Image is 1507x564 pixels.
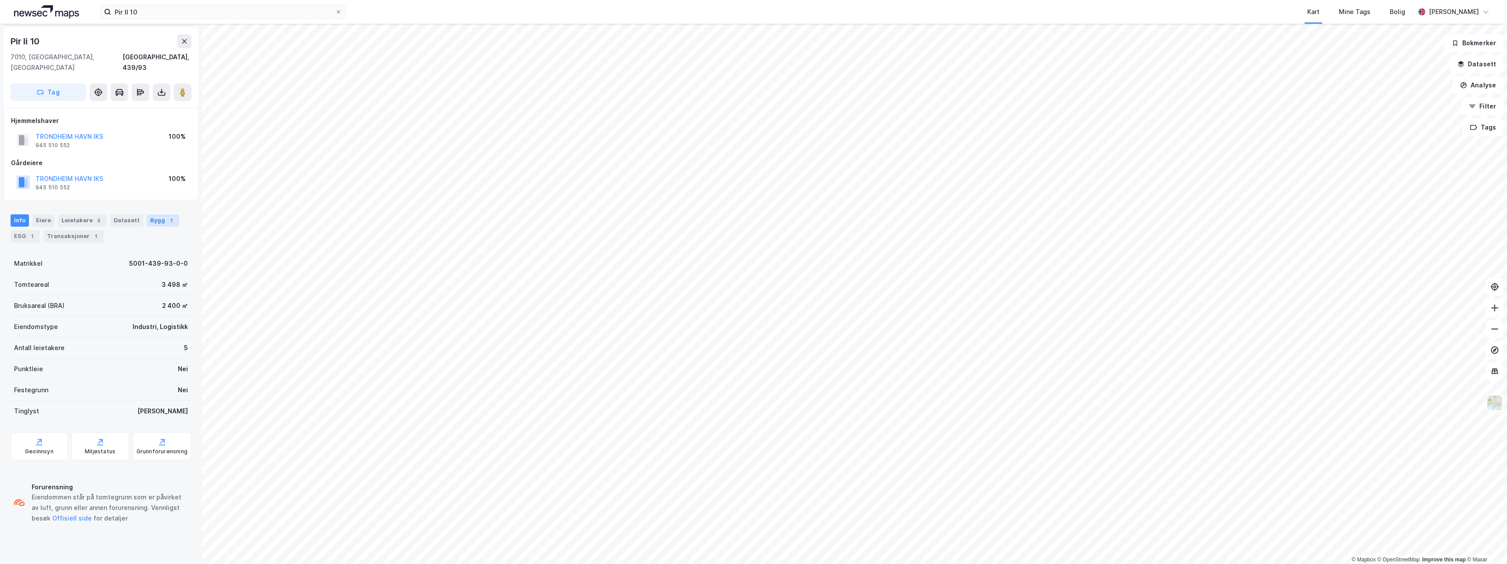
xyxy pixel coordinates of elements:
div: Mine Tags [1339,7,1370,17]
div: Info [11,214,29,227]
div: Antall leietakere [14,343,65,353]
div: Eiere [32,214,54,227]
div: Gårdeiere [11,158,191,168]
div: 100% [169,174,186,184]
div: Nei [178,364,188,374]
div: 5 [94,216,103,225]
button: Tag [11,83,86,101]
div: 945 510 552 [36,184,70,191]
button: Bokmerker [1444,34,1503,52]
iframe: Chat Widget [1463,522,1507,564]
button: Filter [1461,98,1503,115]
div: Pir Ii 10 [11,34,41,48]
div: 7010, [GEOGRAPHIC_DATA], [GEOGRAPHIC_DATA] [11,52,123,73]
div: Bygg [147,214,179,227]
div: Festegrunn [14,385,48,395]
input: Søk på adresse, matrikkel, gårdeiere, leietakere eller personer [111,5,335,18]
div: [GEOGRAPHIC_DATA], 439/93 [123,52,191,73]
div: Kontrollprogram for chat [1463,522,1507,564]
button: Tags [1463,119,1503,136]
a: OpenStreetMap [1377,557,1420,563]
div: Tinglyst [14,406,39,416]
div: 2 400 ㎡ [162,300,188,311]
button: Datasett [1450,55,1503,73]
div: 100% [169,131,186,142]
button: Analyse [1453,76,1503,94]
div: 1 [91,232,100,241]
div: Punktleie [14,364,43,374]
div: Forurensning [32,482,188,492]
img: Z [1486,394,1503,411]
div: 5001-439-93-0-0 [129,258,188,269]
div: Kart [1307,7,1320,17]
div: Geoinnsyn [25,448,54,455]
div: 1 [167,216,176,225]
div: Leietakere [58,214,107,227]
div: Miljøstatus [85,448,115,455]
div: Eiendomstype [14,322,58,332]
div: [PERSON_NAME] [1429,7,1479,17]
div: Nei [178,385,188,395]
div: Tomteareal [14,279,49,290]
div: Bolig [1390,7,1405,17]
div: 945 510 552 [36,142,70,149]
div: Eiendommen står på tomtegrunn som er påvirket av luft, grunn eller annen forurensning. Vennligst ... [32,492,188,524]
div: [PERSON_NAME] [137,406,188,416]
div: Transaksjoner [43,230,104,242]
a: Improve this map [1422,557,1466,563]
div: Industri, Logistikk [133,322,188,332]
img: logo.a4113a55bc3d86da70a041830d287a7e.svg [14,5,79,18]
div: Grunnforurensning [137,448,187,455]
div: 5 [184,343,188,353]
div: Datasett [110,214,143,227]
a: Mapbox [1352,557,1376,563]
div: 1 [28,232,36,241]
div: Hjemmelshaver [11,116,191,126]
div: Matrikkel [14,258,43,269]
div: 3 498 ㎡ [162,279,188,290]
div: Bruksareal (BRA) [14,300,65,311]
div: ESG [11,230,40,242]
